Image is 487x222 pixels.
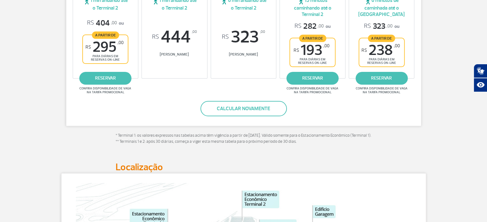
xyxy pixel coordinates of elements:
[213,28,275,46] span: 323
[294,43,329,57] span: 193
[143,52,206,57] span: [PERSON_NAME]
[260,28,265,35] sup: ,00
[88,54,122,62] span: para diárias em reservas on-line
[361,43,400,57] span: 238
[79,72,132,85] a: reservar
[152,34,159,41] sup: R$
[296,57,329,65] span: para diárias em reservas on-line
[287,72,339,85] a: reservar
[116,161,372,173] h2: Localização
[323,43,329,49] sup: ,00
[474,78,487,92] button: Abrir recursos assistivos.
[361,48,367,53] sup: R$
[355,87,409,94] span: Confira disponibilidade de vaga na tarifa promocional
[87,18,117,28] span: 404
[200,101,287,116] button: Calcular novamente
[85,44,91,50] sup: R$
[295,21,324,31] span: 282
[78,87,132,94] span: Confira disponibilidade de vaga na tarifa promocional
[118,40,124,45] sup: ,00
[295,21,330,31] p: ou
[192,28,197,35] sup: ,00
[364,21,399,31] p: ou
[299,34,326,42] span: A partir de
[474,64,487,78] button: Abrir tradutor de língua de sinais.
[143,28,206,46] span: 444
[365,57,399,65] span: para diárias em reservas on-line
[85,40,124,54] span: 295
[474,64,487,92] div: Plugin de acessibilidade da Hand Talk.
[368,34,395,42] span: A partir de
[294,48,299,53] sup: R$
[116,133,372,145] p: * Terminal 1: os valores expressos nas tabelas acima têm vigência a partir de [DATE]. Válido some...
[355,72,408,85] a: reservar
[92,31,119,39] span: A partir de
[222,34,229,41] sup: R$
[364,21,393,31] span: 323
[213,52,275,57] span: [PERSON_NAME]
[286,87,339,94] span: Confira disponibilidade de vaga na tarifa promocional
[394,43,400,49] sup: ,00
[87,18,124,28] p: ou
